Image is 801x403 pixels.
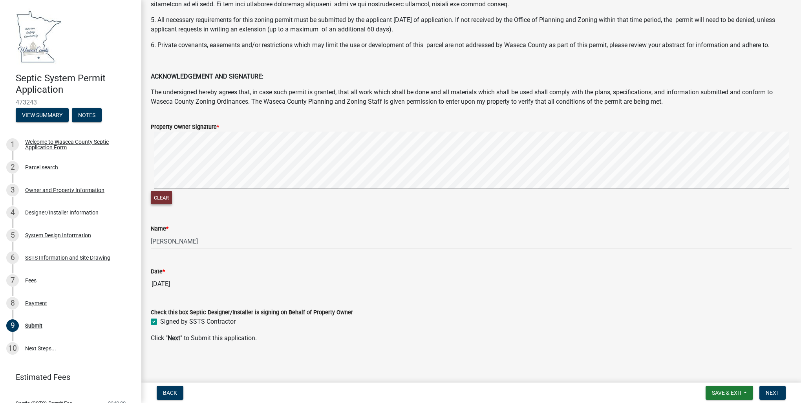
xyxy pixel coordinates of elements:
button: Clear [151,191,172,204]
button: Notes [72,108,102,122]
div: Payment [25,300,47,306]
div: 1 [6,138,19,151]
div: 3 [6,184,19,196]
div: 4 [6,206,19,219]
span: Back [163,390,177,396]
div: Parcel search [25,165,58,170]
strong: Next [168,334,180,342]
div: 2 [6,161,19,174]
div: Designer/Installer Information [25,210,99,215]
label: Date [151,269,165,275]
label: Check this box Septic Designer/Installer is signing on Behalf of Property Owner [151,310,353,315]
h4: Septic System Permit Application [16,73,135,95]
div: 7 [6,274,19,287]
label: Property Owner Signature [151,125,219,130]
p: Click " " to Submit this application. [151,333,792,343]
button: Next [759,386,786,400]
span: Save & Exit [712,390,742,396]
div: Welcome to Waseca County Septic Application Form [25,139,129,150]
div: 9 [6,319,19,332]
span: Next [766,390,779,396]
p: 6. Private covenants, easements and/or restrictions which may limit the use or development of thi... [151,40,792,50]
wm-modal-confirm: Notes [72,112,102,119]
button: Save & Exit [706,386,753,400]
strong: ACKNOWLEDGEMENT AND SIGNATURE: [151,73,263,80]
button: Back [157,386,183,400]
div: 8 [6,297,19,310]
div: Submit [25,323,42,328]
a: Estimated Fees [6,369,129,385]
wm-modal-confirm: Summary [16,112,69,119]
div: 5 [6,229,19,242]
div: 6 [6,251,19,264]
img: Waseca County, Minnesota [16,8,62,64]
p: 5. All necessary requirements for this zoning permit must be submitted by the applicant [DATE] of... [151,15,792,34]
label: Signed by SSTS Contractor [160,317,236,326]
div: Fees [25,278,37,283]
p: The undersigned hereby agrees that, in case such permit is granted, that all work which shall be ... [151,88,792,106]
div: SSTS Information and Site Drawing [25,255,110,260]
div: System Design Information [25,233,91,238]
span: 473243 [16,99,126,106]
label: Name [151,226,168,232]
div: 10 [6,342,19,355]
div: Owner and Property Information [25,187,104,193]
button: View Summary [16,108,69,122]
